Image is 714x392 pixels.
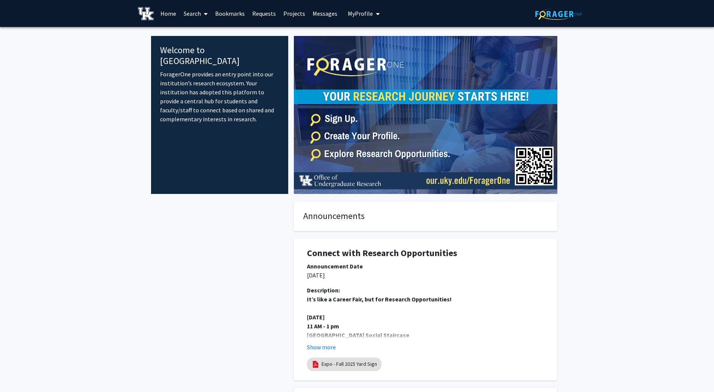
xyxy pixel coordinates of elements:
[307,313,325,321] strong: [DATE]
[309,0,341,27] a: Messages
[307,331,409,339] strong: [GEOGRAPHIC_DATA] Social Staircase
[248,0,280,27] a: Requests
[180,0,211,27] a: Search
[307,262,544,271] div: Announcement Date
[348,10,373,17] span: My Profile
[211,0,248,27] a: Bookmarks
[6,358,32,386] iframe: Chat
[294,36,557,194] img: Cover Image
[322,360,377,368] a: Expo - Fall 2025 Yard Sign
[160,70,280,124] p: ForagerOne provides an entry point into our institution’s research ecosystem. Your institution ha...
[307,295,452,303] strong: It’s like a Career Fair, but for Research Opportunities!
[307,286,544,295] div: Description:
[303,211,548,222] h4: Announcements
[307,271,544,280] p: [DATE]
[138,7,154,20] img: University of Kentucky Logo
[307,322,339,330] strong: 11 AM - 1 pm
[535,8,582,20] img: ForagerOne Logo
[280,0,309,27] a: Projects
[307,343,336,352] button: Show more
[157,0,180,27] a: Home
[311,360,320,368] img: pdf_icon.png
[307,248,544,259] h1: Connect with Research Opportunities
[160,45,280,67] h4: Welcome to [GEOGRAPHIC_DATA]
